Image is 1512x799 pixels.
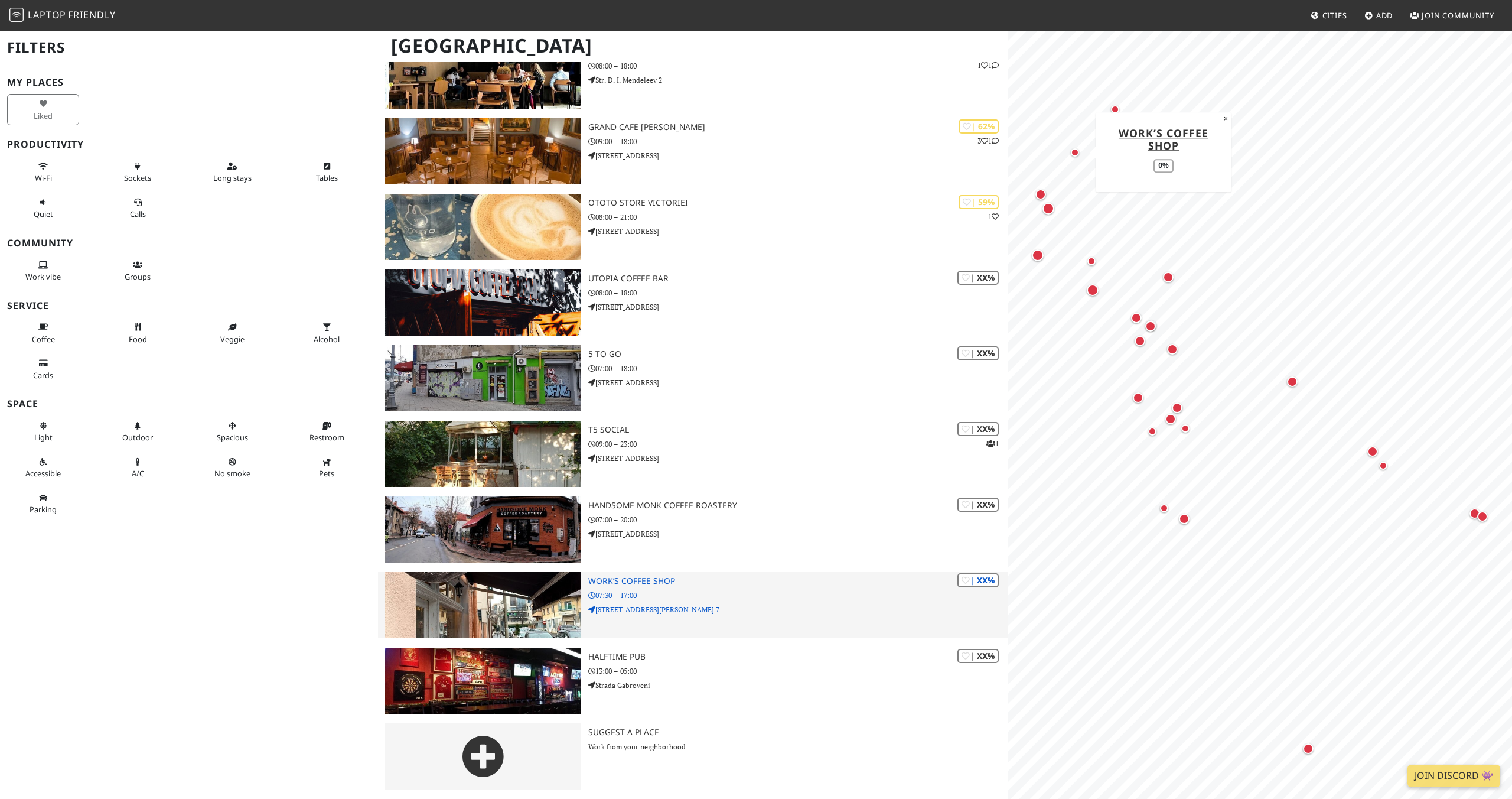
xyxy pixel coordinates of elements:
h3: Halftime Pub [588,652,1008,662]
a: Cities [1306,5,1352,26]
div: Map marker [1157,501,1171,515]
p: 07:30 – 17:00 [588,590,1008,601]
div: Map marker [1178,421,1192,436]
button: A/C [102,452,174,483]
img: gray-place-d2bdb4477600e061c01bd816cc0f2ef0cfcb1ca9e3ad78868dd16fb2af073a21.png [385,723,581,790]
a: 5 To Go | XX% 5 To Go 07:00 – 18:00 [STREET_ADDRESS] [378,345,1008,411]
h3: OTOTO Store Victoriei [588,198,1008,208]
button: Parking [7,488,79,519]
span: People working [25,271,61,282]
img: Utopia Coffee Bar [385,269,581,336]
span: Restroom [309,432,344,443]
div: Map marker [1376,459,1390,473]
button: Pets [291,452,363,483]
a: Work’s Coffee Shop | XX% Work’s Coffee Shop 07:30 – 17:00 [STREET_ADDRESS][PERSON_NAME] 7 [378,572,1008,638]
span: Parking [30,504,57,515]
button: Restroom [291,416,363,447]
a: T5 Social | XX% 1 T5 Social 09:00 – 23:00 [STREET_ADDRESS] [378,421,1008,487]
div: Map marker [1108,102,1122,116]
span: Pet friendly [319,468,334,479]
a: Halftime Pub | XX% Halftime Pub 13:00 – 05:00 Strada Gabroveni [378,648,1008,714]
p: Strada Gabroveni [588,680,1008,691]
p: [STREET_ADDRESS] [588,453,1008,464]
button: Outdoor [102,416,174,447]
a: Work’s Coffee Shop [1119,126,1208,152]
p: 09:00 – 23:00 [588,439,1008,450]
span: Alcohol [314,334,340,345]
button: Close popup [1220,112,1231,125]
button: Calls [102,193,174,224]
div: | XX% [957,422,999,436]
h3: My Places [7,77,371,88]
p: [STREET_ADDRESS] [588,226,1008,237]
div: Map marker [1161,269,1176,285]
a: Grand Cafe Van Gogh | 62% 31 Grand Cafe [PERSON_NAME] 09:00 – 18:00 [STREET_ADDRESS] [378,118,1008,184]
span: Credit cards [33,370,53,381]
h3: Space [7,398,371,410]
h1: [GEOGRAPHIC_DATA] [382,30,1006,62]
p: Str. D. I. Mendeleev 2 [588,74,1008,86]
div: Map marker [1029,247,1046,264]
a: Handsome Monk Coffee Roastery | XX% Handsome Monk Coffee Roastery 07:00 – 20:00 [STREET_ADDRESS] [378,496,1008,563]
div: Map marker [1068,145,1082,160]
img: Work’s Coffee Shop [385,572,581,638]
div: | XX% [957,649,999,662]
button: Tables [291,157,363,188]
a: Utopia Coffee Bar | XX% Utopia Coffee Bar 08:00 – 18:00 [STREET_ADDRESS] [378,269,1008,336]
p: 13:00 – 05:00 [588,665,1008,677]
div: Map marker [1365,444,1380,459]
span: Accessible [25,468,61,479]
h3: Handsome Monk Coffee Roastery [588,501,1008,511]
button: Food [102,317,174,349]
div: | XX% [957,346,999,360]
a: Join Discord 👾 [1407,765,1500,787]
div: Map marker [1040,200,1057,217]
p: [STREET_ADDRESS] [588,377,1008,388]
div: Map marker [1084,254,1099,268]
a: LaptopFriendly LaptopFriendly [9,5,116,26]
span: Long stays [213,173,252,183]
h3: Suggest a Place [588,727,1008,738]
h3: T5 Social [588,425,1008,435]
p: [STREET_ADDRESS] [588,528,1008,540]
button: Groups [102,255,174,287]
span: Food [129,334,147,345]
span: Work-friendly tables [316,173,338,183]
div: Map marker [1132,333,1148,349]
div: Map marker [1165,342,1180,357]
img: Handsome Monk Coffee Roastery [385,496,581,563]
button: Alcohol [291,317,363,349]
h3: Grand Cafe [PERSON_NAME] [588,122,1008,132]
div: | XX% [957,573,999,587]
h3: Utopia Coffee Bar [588,274,1008,284]
p: [STREET_ADDRESS] [588,150,1008,161]
button: Coffee [7,317,79,349]
span: Laptop [28,8,66,21]
div: Map marker [1143,318,1159,333]
div: Map marker [1143,319,1158,334]
span: Power sockets [124,173,151,183]
h3: Community [7,238,371,249]
span: Quiet [34,209,53,219]
div: | 59% [959,195,999,209]
div: Map marker [1285,374,1300,389]
img: Grand Cafe Van Gogh [385,118,581,184]
span: Air conditioned [132,468,144,479]
div: Map marker [1129,310,1144,326]
button: Long stays [196,157,268,188]
div: Map marker [1084,282,1101,298]
div: Map marker [1163,411,1178,427]
div: Map marker [1145,424,1159,439]
a: Add [1360,5,1398,26]
span: Veggie [220,334,245,345]
div: | XX% [957,498,999,511]
button: Sockets [102,157,174,188]
div: 0% [1153,159,1173,173]
div: Map marker [1301,741,1316,756]
p: 1 [988,211,999,222]
button: Wi-Fi [7,157,79,188]
img: LaptopFriendly [9,8,24,22]
span: Group tables [125,271,151,282]
p: [STREET_ADDRESS] [588,301,1008,313]
h3: 5 To Go [588,349,1008,359]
